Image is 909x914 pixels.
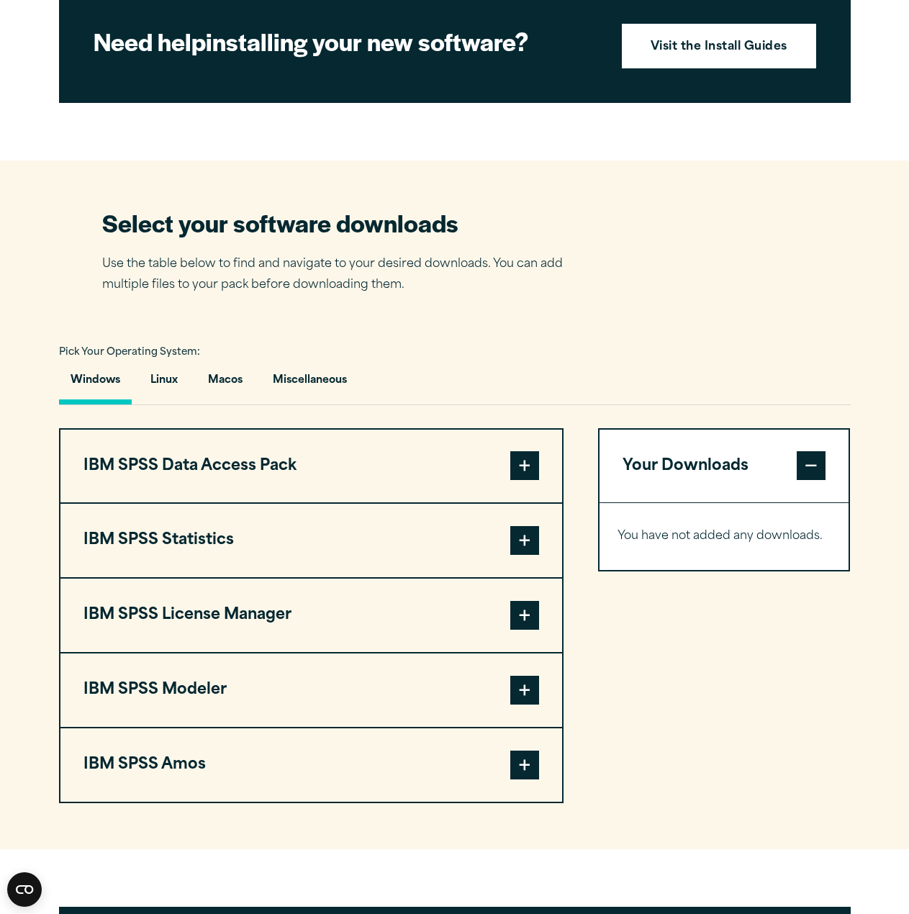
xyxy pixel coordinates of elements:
[600,430,849,503] button: Your Downloads
[600,502,849,570] div: Your Downloads
[59,363,132,404] button: Windows
[59,348,200,357] span: Pick Your Operating System:
[7,872,42,907] button: Open CMP widget
[94,25,597,58] h2: installing your new software?
[139,363,189,404] button: Linux
[60,504,562,577] button: IBM SPSS Statistics
[651,38,787,57] strong: Visit the Install Guides
[102,254,584,296] p: Use the table below to find and navigate to your desired downloads. You can add multiple files to...
[94,24,206,58] strong: Need help
[102,207,584,239] h2: Select your software downloads
[60,430,562,503] button: IBM SPSS Data Access Pack
[60,653,562,727] button: IBM SPSS Modeler
[60,728,562,802] button: IBM SPSS Amos
[60,579,562,652] button: IBM SPSS License Manager
[196,363,254,404] button: Macos
[622,24,816,68] a: Visit the Install Guides
[618,526,831,547] p: You have not added any downloads.
[261,363,358,404] button: Miscellaneous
